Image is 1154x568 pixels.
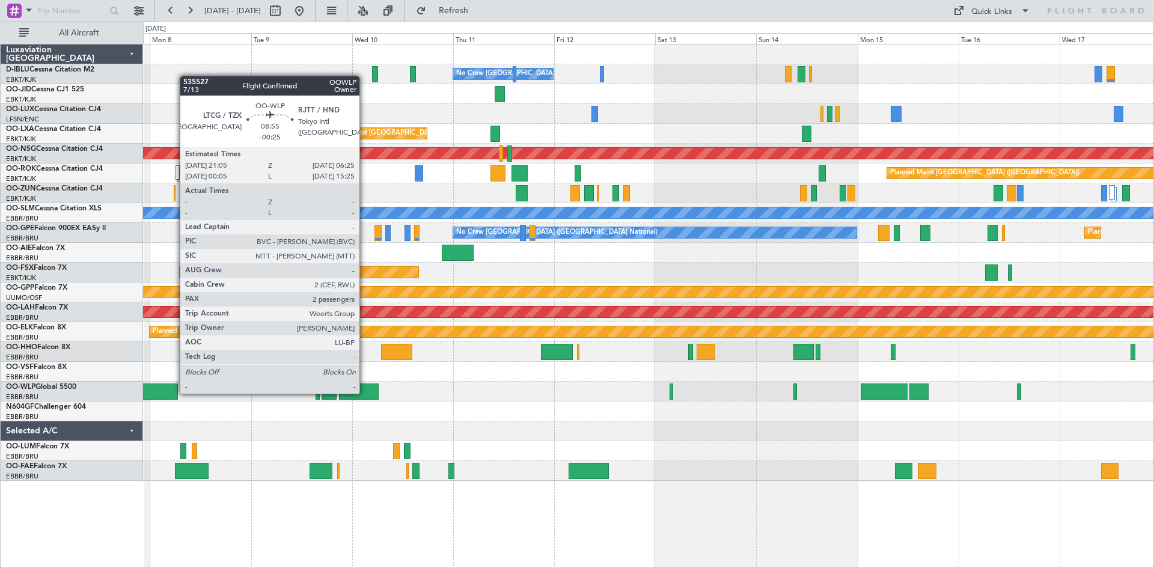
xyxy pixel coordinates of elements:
[411,1,483,20] button: Refresh
[6,145,103,153] a: OO-NSGCessna Citation CJ4
[6,135,36,144] a: EBKT/KJK
[6,344,37,351] span: OO-HHO
[323,124,541,142] div: Planned Maint [GEOGRAPHIC_DATA] ([GEOGRAPHIC_DATA] National)
[947,1,1036,20] button: Quick Links
[6,165,103,173] a: OO-ROKCessna Citation CJ4
[6,344,70,351] a: OO-HHOFalcon 8X
[890,164,1079,182] div: Planned Maint [GEOGRAPHIC_DATA] ([GEOGRAPHIC_DATA])
[858,33,959,44] div: Mon 15
[6,403,86,411] a: N604GFChallenger 604
[6,174,36,183] a: EBKT/KJK
[153,323,293,341] div: Planned Maint Kortrijk-[GEOGRAPHIC_DATA]
[6,284,34,292] span: OO-GPP
[6,304,35,311] span: OO-LAH
[6,463,67,470] a: OO-FAEFalcon 7X
[971,6,1012,18] div: Quick Links
[6,205,102,212] a: OO-SLMCessna Citation XLS
[6,264,67,272] a: OO-FSXFalcon 7X
[6,214,38,223] a: EBBR/BRU
[6,383,76,391] a: OO-WLPGlobal 5500
[6,86,31,93] span: OO-JID
[6,324,33,331] span: OO-ELK
[6,66,94,73] a: D-IBLUCessna Citation M2
[31,29,127,37] span: All Aircraft
[6,254,38,263] a: EBBR/BRU
[655,33,756,44] div: Sat 13
[13,23,130,43] button: All Aircraft
[6,205,35,212] span: OO-SLM
[6,145,36,153] span: OO-NSG
[453,33,554,44] div: Thu 11
[6,452,38,461] a: EBBR/BRU
[254,105,326,123] div: No Crew Nancy (Essey)
[145,24,166,34] div: [DATE]
[756,33,857,44] div: Sun 14
[6,304,68,311] a: OO-LAHFalcon 7X
[150,33,251,44] div: Mon 8
[6,245,32,252] span: OO-AIE
[6,194,36,203] a: EBKT/KJK
[6,364,67,371] a: OO-VSFFalcon 8X
[6,364,34,371] span: OO-VSF
[554,33,655,44] div: Fri 12
[6,383,35,391] span: OO-WLP
[456,224,658,242] div: No Crew [GEOGRAPHIC_DATA] ([GEOGRAPHIC_DATA] National)
[183,263,323,281] div: Planned Maint Kortrijk-[GEOGRAPHIC_DATA]
[6,185,36,192] span: OO-ZUN
[6,412,38,421] a: EBBR/BRU
[6,245,65,252] a: OO-AIEFalcon 7X
[6,324,66,331] a: OO-ELKFalcon 8X
[6,373,38,382] a: EBBR/BRU
[6,165,36,173] span: OO-ROK
[352,33,453,44] div: Wed 10
[37,2,106,20] input: Trip Number
[6,392,38,402] a: EBBR/BRU
[6,86,84,93] a: OO-JIDCessna CJ1 525
[6,185,103,192] a: OO-ZUNCessna Citation CJ4
[6,463,34,470] span: OO-FAE
[6,403,34,411] span: N604GF
[6,443,36,450] span: OO-LUM
[6,293,42,302] a: UUMO/OSF
[6,126,34,133] span: OO-LXA
[251,33,352,44] div: Tue 9
[6,225,106,232] a: OO-GPEFalcon 900EX EASy II
[6,472,38,481] a: EBBR/BRU
[6,154,36,163] a: EBKT/KJK
[6,234,38,243] a: EBBR/BRU
[6,333,38,342] a: EBBR/BRU
[6,106,34,113] span: OO-LUX
[6,75,36,84] a: EBKT/KJK
[204,5,261,16] span: [DATE] - [DATE]
[6,284,67,292] a: OO-GPPFalcon 7X
[6,273,36,282] a: EBKT/KJK
[456,65,658,83] div: No Crew [GEOGRAPHIC_DATA] ([GEOGRAPHIC_DATA] National)
[6,115,39,124] a: LFSN/ENC
[6,66,29,73] span: D-IBLU
[187,224,405,242] div: Planned Maint [GEOGRAPHIC_DATA] ([GEOGRAPHIC_DATA] National)
[6,443,69,450] a: OO-LUMFalcon 7X
[6,95,36,104] a: EBKT/KJK
[429,7,479,15] span: Refresh
[6,106,101,113] a: OO-LUXCessna Citation CJ4
[6,225,34,232] span: OO-GPE
[959,33,1060,44] div: Tue 16
[6,264,34,272] span: OO-FSX
[6,313,38,322] a: EBBR/BRU
[6,126,101,133] a: OO-LXACessna Citation CJ4
[6,353,38,362] a: EBBR/BRU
